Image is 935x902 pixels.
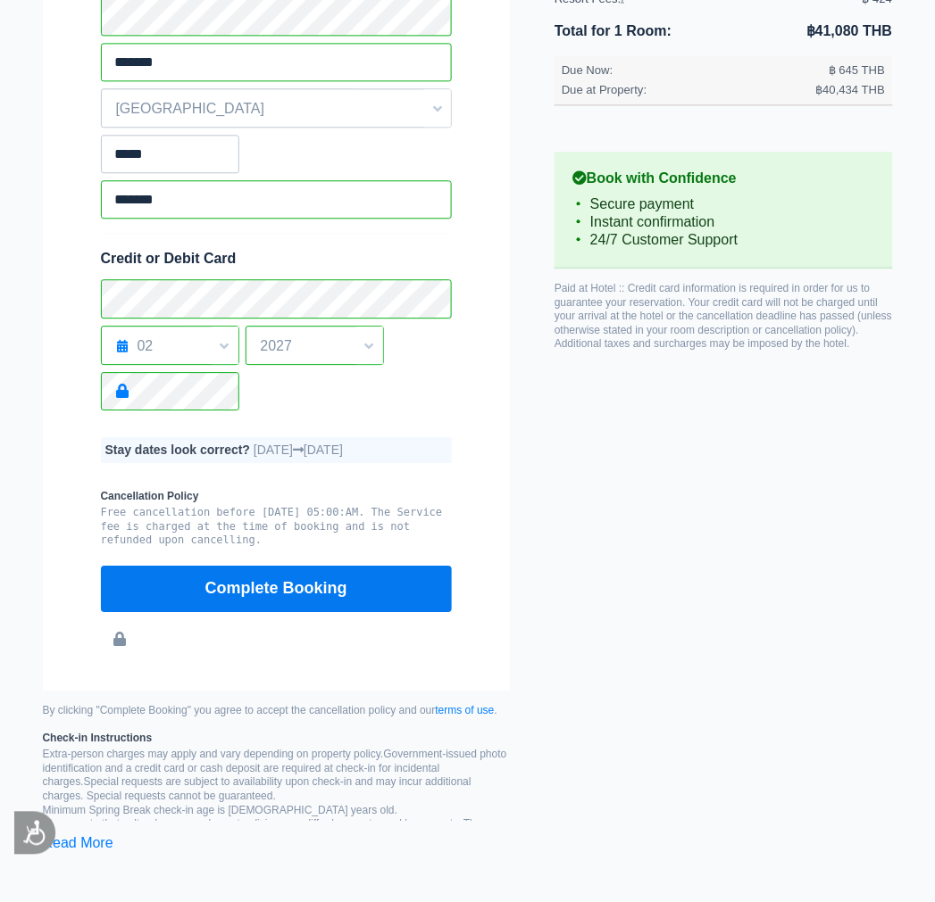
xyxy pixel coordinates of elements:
span: 02 [102,331,238,361]
b: Cancellation Policy [101,490,453,504]
small: By clicking "Complete Booking" you agree to accept the cancellation policy and our . [43,704,511,718]
button: Complete Booking [101,566,453,612]
div: Due at Property: [562,82,816,97]
span: [GEOGRAPHIC_DATA] [102,94,452,124]
ul: Please note that cultural norms and guest policies may differ by country and by property. The pol... [43,804,511,846]
pre: Free cancellation before [DATE] 05:00:AM. The Service fee is charged at the time of booking and i... [101,506,453,548]
b: Book with Confidence [572,170,874,188]
p: Extra-person charges may apply and vary depending on property policy. Government-issued photo ide... [43,748,511,803]
li: Instant confirmation [572,213,874,231]
b: Check-in Instructions [43,732,511,746]
li: Total for 1 Room: [555,19,723,45]
div: ฿40,434 THB [816,82,886,97]
span: 2027 [246,331,383,361]
span: [DATE] [DATE] [254,443,343,457]
span: Paid at Hotel :: Credit card information is required in order for us to guarantee your reservatio... [555,282,892,350]
li: 24/7 Customer Support [572,231,874,249]
li: Secure payment [572,195,874,213]
b: Stay dates look correct? [105,443,251,457]
a: Read More [43,835,113,850]
li: ฿41,080 THB [723,19,892,45]
div: ฿ 645 THB [829,62,885,78]
a: terms of use [436,704,495,716]
li: Minimum Spring Break check-in age is [DEMOGRAPHIC_DATA] years old. [43,804,511,818]
small: Due at Property: ฿ 424 THB [43,732,511,821]
span: Credit or Debit Card [101,251,237,266]
div: Due Now: [562,62,816,78]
